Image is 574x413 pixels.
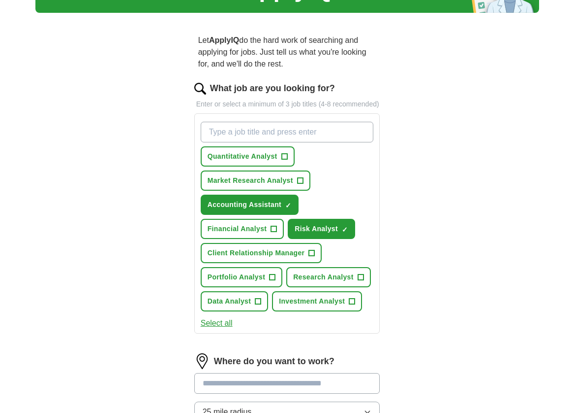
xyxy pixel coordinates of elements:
span: Financial Analyst [208,224,267,234]
span: Investment Analyst [279,296,345,307]
p: Enter or select a minimum of 3 job titles (4-8 recommended) [194,99,380,109]
label: Where do you want to work? [214,355,334,368]
button: Client Relationship Manager [201,243,322,263]
span: Market Research Analyst [208,175,293,186]
button: Quantitative Analyst [201,146,295,167]
span: Data Analyst [208,296,251,307]
button: Accounting Assistant✓ [201,195,299,215]
button: Portfolio Analyst [201,267,282,287]
span: Portfolio Analyst [208,272,265,282]
input: Type a job title and press enter [201,122,374,142]
button: Select all [201,317,233,329]
span: Risk Analyst [295,224,338,234]
span: Research Analyst [293,272,354,282]
button: Investment Analyst [272,291,362,311]
button: Financial Analyst [201,219,284,239]
span: ✓ [342,226,348,234]
span: ✓ [285,202,291,209]
strong: ApplyIQ [209,36,239,44]
img: location.png [194,353,210,369]
p: Let do the hard work of searching and applying for jobs. Just tell us what you're looking for, an... [194,31,380,74]
span: Quantitative Analyst [208,151,277,162]
label: What job are you looking for? [210,82,335,95]
img: search.png [194,83,206,95]
span: Client Relationship Manager [208,248,305,258]
button: Research Analyst [286,267,371,287]
span: Accounting Assistant [208,200,281,210]
button: Risk Analyst✓ [288,219,355,239]
button: Data Analyst [201,291,269,311]
button: Market Research Analyst [201,171,310,191]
